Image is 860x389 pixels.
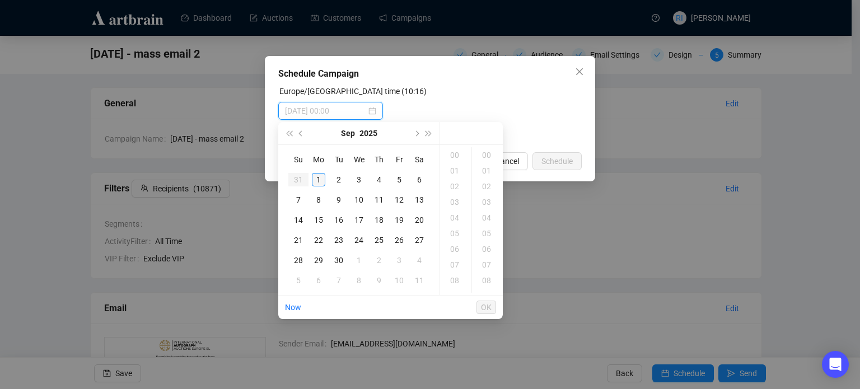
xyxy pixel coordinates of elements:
[352,193,366,207] div: 10
[474,194,501,210] div: 03
[349,230,369,250] td: 2025-09-24
[474,257,501,273] div: 07
[409,270,429,290] td: 2025-10-11
[392,173,406,186] div: 5
[332,193,345,207] div: 9
[409,210,429,230] td: 2025-09-20
[312,193,325,207] div: 8
[288,149,309,170] th: Su
[352,213,366,227] div: 17
[392,254,406,267] div: 3
[413,173,426,186] div: 6
[283,122,295,144] button: Last year (Control + left)
[442,163,469,179] div: 01
[410,122,422,144] button: Next month (PageDown)
[352,274,366,287] div: 8
[292,193,305,207] div: 7
[309,210,329,230] td: 2025-09-15
[352,233,366,247] div: 24
[309,190,329,210] td: 2025-09-08
[278,67,582,81] div: Schedule Campaign
[822,351,849,378] div: Open Intercom Messenger
[329,210,349,230] td: 2025-09-16
[332,254,345,267] div: 30
[372,173,386,186] div: 4
[413,213,426,227] div: 20
[409,170,429,190] td: 2025-09-06
[372,213,386,227] div: 18
[279,87,427,96] label: Europe/Madrid time (10:16)
[312,213,325,227] div: 15
[389,149,409,170] th: Fr
[288,190,309,210] td: 2025-09-07
[349,210,369,230] td: 2025-09-17
[332,274,345,287] div: 7
[392,213,406,227] div: 19
[352,173,366,186] div: 3
[292,254,305,267] div: 28
[292,274,305,287] div: 5
[442,226,469,241] div: 05
[288,230,309,250] td: 2025-09-21
[409,190,429,210] td: 2025-09-13
[309,250,329,270] td: 2025-09-29
[409,230,429,250] td: 2025-09-27
[288,210,309,230] td: 2025-09-14
[372,233,386,247] div: 25
[442,210,469,226] div: 04
[292,173,305,186] div: 31
[413,193,426,207] div: 13
[312,233,325,247] div: 22
[389,210,409,230] td: 2025-09-19
[389,270,409,290] td: 2025-10-10
[392,193,406,207] div: 12
[329,230,349,250] td: 2025-09-23
[359,122,377,144] button: Choose a year
[309,149,329,170] th: Mo
[288,270,309,290] td: 2025-10-05
[372,193,386,207] div: 11
[409,250,429,270] td: 2025-10-04
[496,155,519,167] span: Cancel
[292,233,305,247] div: 21
[571,63,588,81] button: Close
[288,170,309,190] td: 2025-08-31
[442,257,469,273] div: 07
[329,170,349,190] td: 2025-09-02
[352,254,366,267] div: 1
[295,122,307,144] button: Previous month (PageUp)
[285,105,366,117] input: Select date
[349,170,369,190] td: 2025-09-03
[389,170,409,190] td: 2025-09-05
[309,170,329,190] td: 2025-09-01
[442,288,469,304] div: 09
[369,270,389,290] td: 2025-10-09
[369,149,389,170] th: Th
[575,67,584,76] span: close
[372,254,386,267] div: 2
[389,230,409,250] td: 2025-09-26
[474,241,501,257] div: 06
[442,273,469,288] div: 08
[329,250,349,270] td: 2025-09-30
[442,147,469,163] div: 00
[369,170,389,190] td: 2025-09-04
[487,152,528,170] button: Cancel
[312,254,325,267] div: 29
[329,190,349,210] td: 2025-09-09
[474,179,501,194] div: 02
[309,230,329,250] td: 2025-09-22
[349,190,369,210] td: 2025-09-10
[474,163,501,179] div: 01
[312,173,325,186] div: 1
[442,194,469,210] div: 03
[474,147,501,163] div: 00
[292,213,305,227] div: 14
[332,173,345,186] div: 2
[413,233,426,247] div: 27
[413,274,426,287] div: 11
[474,226,501,241] div: 05
[532,152,582,170] button: Schedule
[413,254,426,267] div: 4
[369,210,389,230] td: 2025-09-18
